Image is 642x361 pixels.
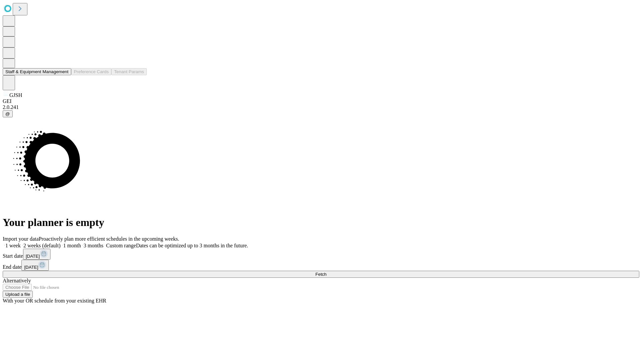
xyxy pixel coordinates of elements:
span: With your OR schedule from your existing EHR [3,298,106,304]
button: [DATE] [23,249,50,260]
button: @ [3,110,13,117]
button: Upload a file [3,291,33,298]
span: Dates can be optimized up to 3 months in the future. [136,243,248,248]
button: [DATE] [21,260,49,271]
span: Custom range [106,243,136,248]
span: Proactively plan more efficient schedules in the upcoming weeks. [39,236,179,242]
div: GEI [3,98,639,104]
div: 2.0.241 [3,104,639,110]
div: Start date [3,249,639,260]
span: @ [5,111,10,116]
span: 3 months [84,243,103,248]
span: Alternatively [3,278,31,283]
span: Fetch [315,272,326,277]
h1: Your planner is empty [3,216,639,229]
span: 1 week [5,243,21,248]
div: End date [3,260,639,271]
span: 2 weeks (default) [23,243,61,248]
span: GJSH [9,92,22,98]
button: Preference Cards [71,68,111,75]
button: Staff & Equipment Management [3,68,71,75]
button: Tenant Params [111,68,147,75]
span: Import your data [3,236,39,242]
span: [DATE] [24,265,38,270]
span: [DATE] [26,254,40,259]
button: Fetch [3,271,639,278]
span: 1 month [63,243,81,248]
